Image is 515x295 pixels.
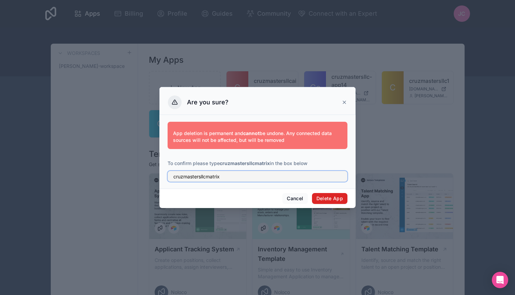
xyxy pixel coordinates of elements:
[220,160,270,166] strong: cruzmastersllcmatrix
[243,130,260,136] strong: cannot
[168,160,347,167] p: To confirm please type in the box below
[187,98,229,106] h3: Are you sure?
[312,193,348,204] button: Delete App
[168,171,347,182] input: cruzmastersllcmatrix
[492,272,508,288] div: Open Intercom Messenger
[282,193,308,204] button: Cancel
[173,130,342,144] p: App deletion is permanent and be undone. Any connected data sources will not be affected, but wil...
